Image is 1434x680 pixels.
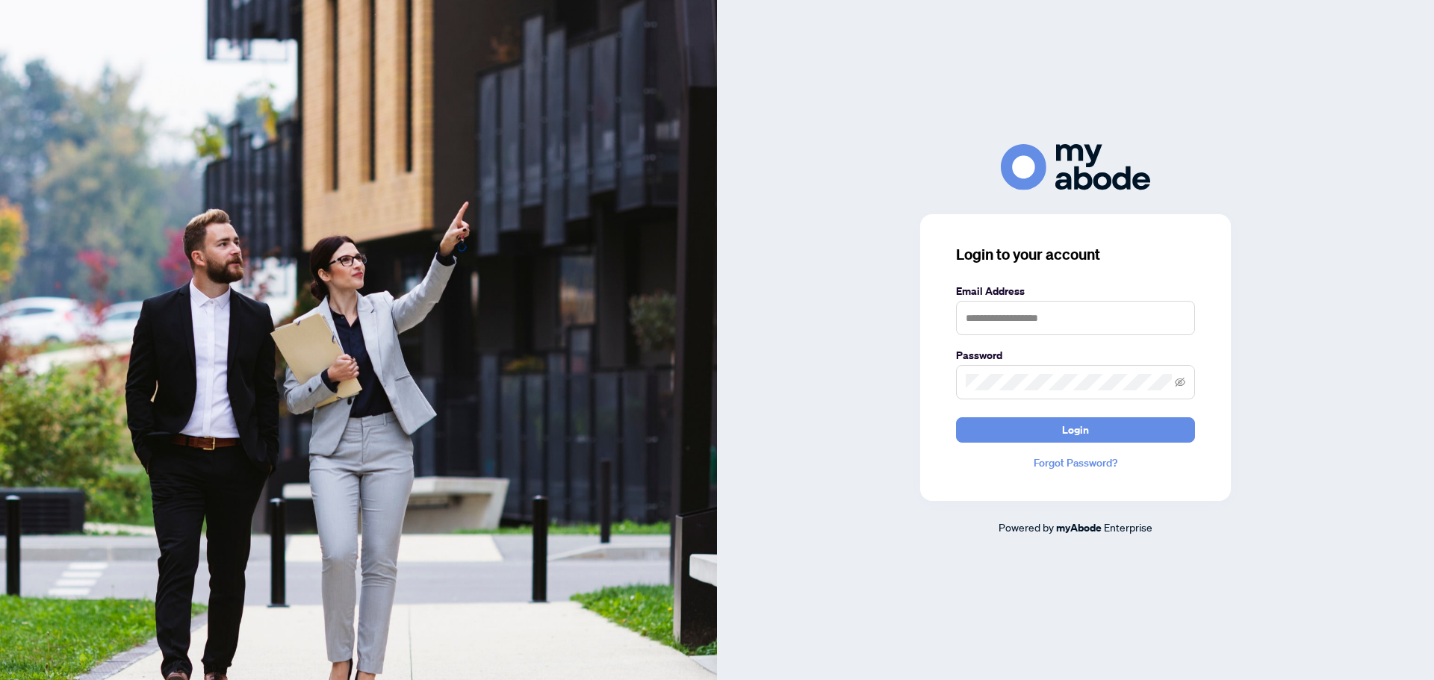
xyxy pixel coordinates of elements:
[956,455,1195,471] a: Forgot Password?
[1062,418,1089,442] span: Login
[956,244,1195,265] h3: Login to your account
[999,520,1054,534] span: Powered by
[1104,520,1152,534] span: Enterprise
[1175,377,1185,387] span: eye-invisible
[956,283,1195,299] label: Email Address
[956,347,1195,364] label: Password
[956,417,1195,443] button: Login
[1001,144,1150,190] img: ma-logo
[1056,520,1102,536] a: myAbode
